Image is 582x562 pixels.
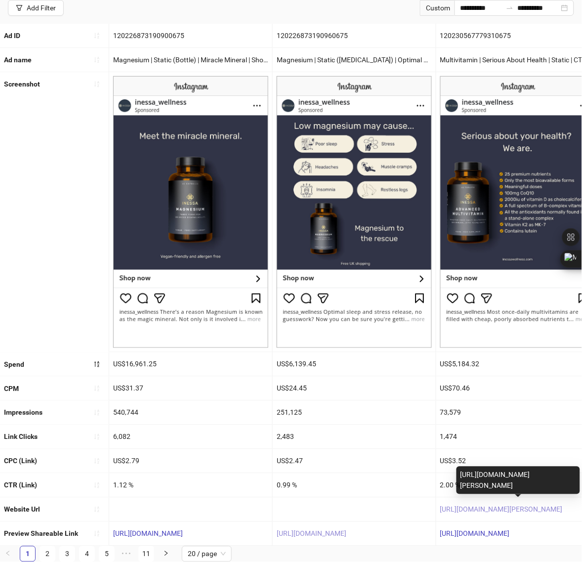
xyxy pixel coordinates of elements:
div: 6,082 [109,425,272,449]
a: [URL][DOMAIN_NAME] [113,530,183,538]
span: right [163,551,169,557]
button: right [158,546,174,562]
a: 5 [99,547,114,562]
span: swap-right [506,4,514,12]
span: sort-ascending [93,530,100,537]
img: Screenshot 120226873190900675 [113,76,268,348]
span: ••• [119,546,134,562]
span: sort-descending [93,361,100,368]
span: sort-ascending [93,409,100,416]
a: 2 [40,547,55,562]
b: CTR (Link) [4,481,37,489]
span: filter [16,4,23,11]
li: 4 [79,546,95,562]
div: 120226873190900675 [109,24,272,47]
a: [URL][DOMAIN_NAME] [277,530,346,538]
b: Spend [4,360,24,368]
span: sort-ascending [93,56,100,63]
div: 540,744 [109,401,272,425]
a: 3 [60,547,75,562]
b: Website Url [4,506,40,514]
div: Magnesium | Static ([MEDICAL_DATA]) | Optimal Sleep | Shop Now - Copy [273,48,436,72]
span: sort-ascending [93,385,100,392]
b: CPM [4,385,19,392]
div: US$2.79 [109,449,272,473]
li: 5 [99,546,115,562]
span: sort-ascending [93,506,100,513]
div: 1.12 % [109,474,272,497]
div: [URL][DOMAIN_NAME][PERSON_NAME] [457,467,580,494]
div: US$24.45 [273,377,436,400]
span: sort-ascending [93,81,100,87]
a: 11 [139,547,154,562]
b: Impressions [4,409,42,417]
div: US$16,961.25 [109,352,272,376]
span: sort-ascending [93,32,100,39]
div: Page Size [182,546,232,562]
a: [URL][DOMAIN_NAME] [440,530,510,538]
li: Next Page [158,546,174,562]
span: to [506,4,514,12]
div: Magnesium | Static (Bottle) | Miracle Mineral | Shop Now - Copy 2 [109,48,272,72]
li: 3 [59,546,75,562]
span: sort-ascending [93,482,100,489]
b: Ad name [4,56,32,64]
a: 1 [20,547,35,562]
a: [URL][DOMAIN_NAME][PERSON_NAME] [440,506,563,514]
div: 120226873190960675 [273,24,436,47]
li: 11 [138,546,154,562]
div: 251,125 [273,401,436,425]
div: 0.99 % [273,474,436,497]
span: sort-ascending [93,433,100,440]
div: US$6,139.45 [273,352,436,376]
div: US$2.47 [273,449,436,473]
b: Preview Shareable Link [4,530,78,538]
div: 2,483 [273,425,436,449]
div: US$31.37 [109,377,272,400]
b: CPC (Link) [4,457,37,465]
b: Link Clicks [4,433,38,441]
b: Screenshot [4,80,40,88]
a: 4 [80,547,94,562]
li: 2 [40,546,55,562]
div: Add Filter [27,4,56,12]
span: 20 / page [188,547,226,562]
span: left [5,551,11,557]
img: Screenshot 120226873190960675 [277,76,432,348]
li: Next 5 Pages [119,546,134,562]
li: 1 [20,546,36,562]
span: sort-ascending [93,458,100,465]
b: Ad ID [4,32,20,40]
